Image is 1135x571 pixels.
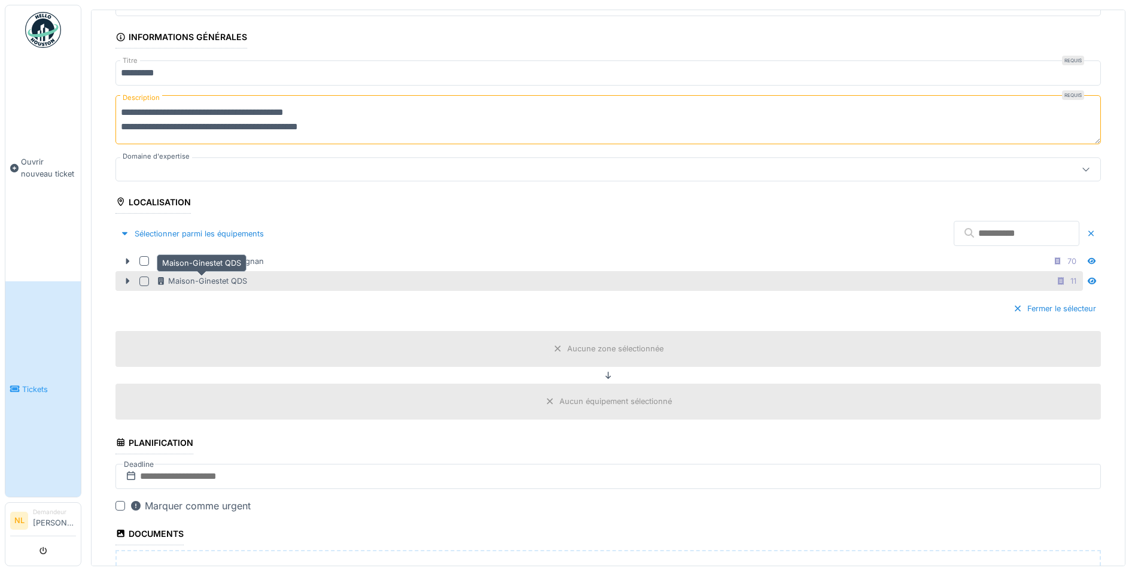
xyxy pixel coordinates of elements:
[115,525,184,545] div: Documents
[115,226,269,242] div: Sélectionner parmi les équipements
[559,396,672,407] div: Aucun équipement sélectionné
[120,56,140,66] label: Titre
[21,156,76,179] span: Ouvrir nouveau ticket
[115,193,191,214] div: Localisation
[33,508,76,517] div: Demandeur
[157,254,247,272] div: Maison-Ginestet QDS
[10,508,76,536] a: NL Demandeur[PERSON_NAME]
[1062,56,1084,65] div: Requis
[1062,90,1084,100] div: Requis
[156,275,247,287] div: Maison-Ginestet QDS
[130,499,251,513] div: Marquer comme urgent
[10,512,28,530] li: NL
[25,12,61,48] img: Badge_color-CXgf-gQk.svg
[567,343,664,354] div: Aucune zone sélectionnée
[115,434,193,454] div: Planification
[1008,300,1101,317] div: Fermer le sélecteur
[33,508,76,533] li: [PERSON_NAME]
[1067,256,1076,267] div: 70
[5,281,81,497] a: Tickets
[1070,275,1076,287] div: 11
[115,28,247,48] div: Informations générales
[22,384,76,395] span: Tickets
[120,151,192,162] label: Domaine d'expertise
[123,458,155,471] label: Deadline
[120,90,162,105] label: Description
[5,54,81,281] a: Ouvrir nouveau ticket
[156,256,264,267] div: Maison-Ginestet Carignan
